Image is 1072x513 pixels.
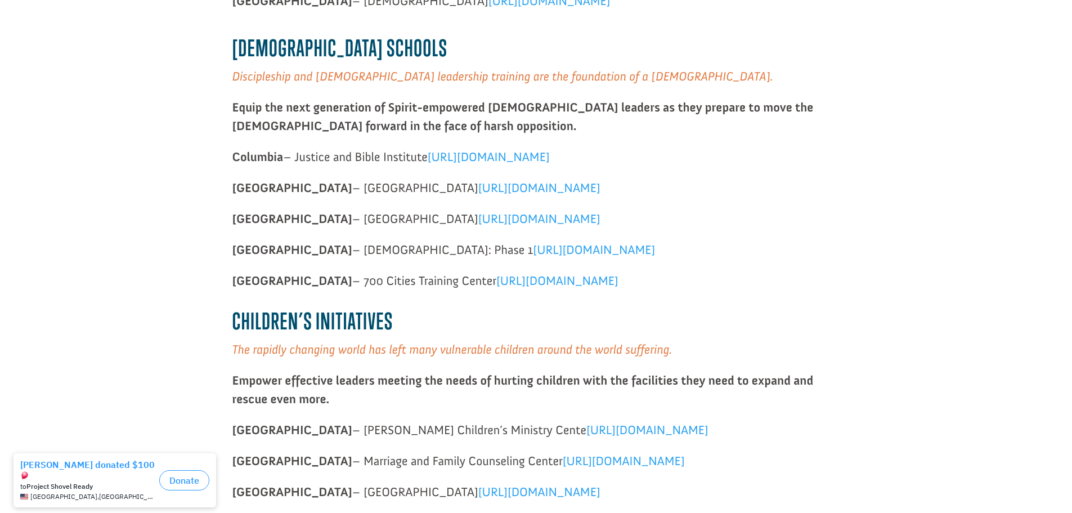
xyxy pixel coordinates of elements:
b: [DEMOGRAPHIC_DATA] Schools [232,34,448,61]
a: [URL][DOMAIN_NAME] [563,453,685,474]
span: [URL][DOMAIN_NAME] [496,273,618,288]
span: – 700 Cities Training Center [232,273,496,288]
strong: Empower effective leaders meeting the needs of hurting children with the facilities they need to ... [232,373,814,407]
strong: [GEOGRAPHIC_DATA] [232,273,352,288]
div: [PERSON_NAME] donated $100 [20,11,155,34]
strong: Columbia [232,149,284,164]
span: [URL][DOMAIN_NAME] [586,422,708,438]
img: emoji balloon [20,24,29,33]
strong: [GEOGRAPHIC_DATA] [232,453,352,469]
span: – [GEOGRAPHIC_DATA] [232,211,478,226]
a: [URL][DOMAIN_NAME] [478,211,600,232]
strong: [GEOGRAPHIC_DATA] [232,422,352,438]
a: [URL][DOMAIN_NAME] [533,242,655,263]
span: [URL][DOMAIN_NAME] [563,453,685,469]
a: [URL][DOMAIN_NAME] [478,484,600,505]
span: – Marriage and Family Counseling Center [232,453,563,469]
span: [URL][DOMAIN_NAME] [478,211,600,226]
a: [URL][DOMAIN_NAME] [496,273,618,294]
a: [URL][DOMAIN_NAME] [428,149,550,170]
div: to [20,35,155,43]
strong: Equip the next generation of Spirit-empowered [DEMOGRAPHIC_DATA] leaders as they prepare to move ... [232,100,814,133]
span: The rapidly changing world has left many vulnerable children around the world suffering. [232,342,672,357]
strong: [GEOGRAPHIC_DATA] [232,211,352,226]
strong: Project Shovel Ready [26,34,93,43]
img: US.png [20,45,28,53]
button: Donate [159,23,209,43]
span: [URL][DOMAIN_NAME] [478,180,600,195]
span: – Justice and Bible Institute [232,149,428,164]
span: [URL][DOMAIN_NAME] [428,149,550,164]
span: [GEOGRAPHIC_DATA] , [GEOGRAPHIC_DATA] [30,45,155,53]
strong: [GEOGRAPHIC_DATA] [232,242,352,257]
strong: [GEOGRAPHIC_DATA] [232,484,352,499]
a: [URL][DOMAIN_NAME] [478,180,600,201]
span: – [GEOGRAPHIC_DATA] [232,180,478,195]
a: [URL][DOMAIN_NAME] [586,422,708,443]
span: Discipleship and [DEMOGRAPHIC_DATA] leadership training are the foundation of a [DEMOGRAPHIC_DATA]. [232,69,773,84]
b: Children’s Initiatives [232,307,393,334]
span: – [DEMOGRAPHIC_DATA]: Phase 1 [232,242,533,257]
strong: [GEOGRAPHIC_DATA] [232,180,352,195]
span: – [GEOGRAPHIC_DATA] [232,484,478,499]
span: [URL][DOMAIN_NAME] [478,484,600,499]
span: – [PERSON_NAME] Children’s Ministry Cente [232,422,586,438]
